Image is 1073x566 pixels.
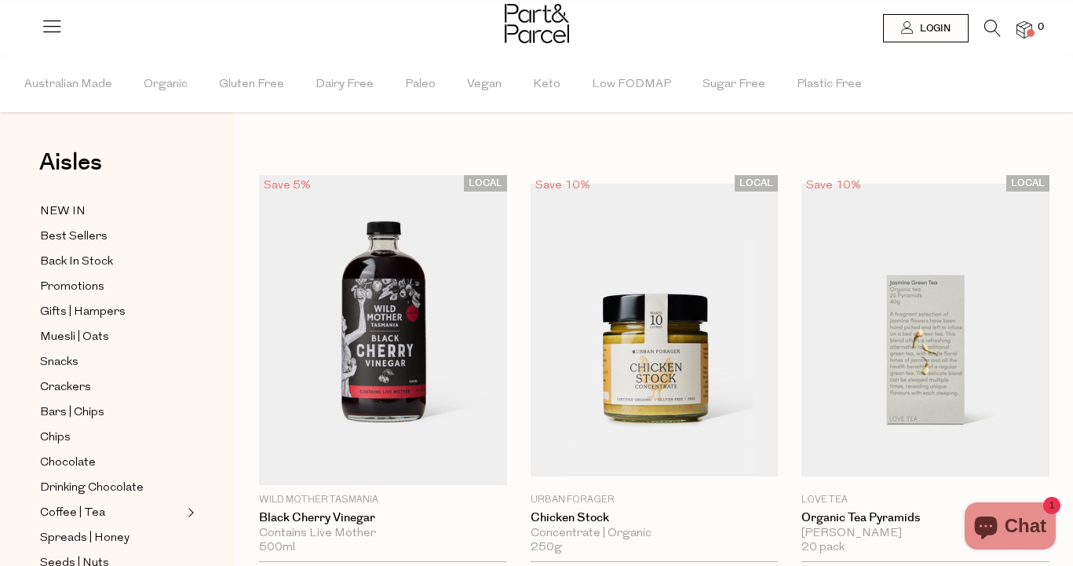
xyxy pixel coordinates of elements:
img: Organic Tea Pyramids [801,184,1049,477]
a: Login [883,14,969,42]
a: NEW IN [40,202,183,221]
a: Gifts | Hampers [40,302,183,322]
span: Organic [144,57,188,112]
span: Promotions [40,278,104,297]
span: 20 pack [801,541,845,555]
a: Spreads | Honey [40,528,183,548]
span: Bars | Chips [40,404,104,422]
a: Drinking Chocolate [40,478,183,498]
span: Aisles [39,145,102,180]
img: Part&Parcel [505,4,569,43]
span: Australian Made [24,57,112,112]
div: Save 5% [259,175,316,196]
a: Chips [40,428,183,447]
span: 250g [531,541,562,555]
p: Wild Mother Tasmania [259,493,507,507]
span: Chocolate [40,454,96,473]
a: Crackers [40,378,183,397]
inbox-online-store-chat: Shopify online store chat [960,502,1060,553]
div: Save 10% [531,175,595,196]
span: Snacks [40,353,78,372]
span: LOCAL [1006,175,1049,192]
a: Chocolate [40,453,183,473]
a: Coffee | Tea [40,503,183,523]
span: Drinking Chocolate [40,479,144,498]
a: Back In Stock [40,252,183,272]
span: Back In Stock [40,253,113,272]
p: Urban Forager [531,493,779,507]
span: Vegan [467,57,502,112]
div: [PERSON_NAME] [801,527,1049,541]
span: Coffee | Tea [40,504,105,523]
span: Muesli | Oats [40,328,109,347]
a: Bars | Chips [40,403,183,422]
span: 0 [1034,20,1048,35]
span: Spreads | Honey [40,529,130,548]
a: Promotions [40,277,183,297]
a: 0 [1016,21,1032,38]
span: Crackers [40,378,91,397]
span: Sugar Free [703,57,765,112]
span: Paleo [405,57,436,112]
span: Chips [40,429,71,447]
p: Love Tea [801,493,1049,507]
a: Aisles [39,151,102,190]
span: Keto [533,57,560,112]
a: Muesli | Oats [40,327,183,347]
div: Contains Live Mother [259,527,507,541]
a: Chicken Stock [531,511,779,525]
span: 500ml [259,541,295,555]
span: Best Sellers [40,228,108,246]
span: Plastic Free [797,57,862,112]
span: Gluten Free [219,57,284,112]
img: Black Cherry Vinegar [259,175,507,485]
span: Dairy Free [316,57,374,112]
div: Save 10% [801,175,866,196]
span: Gifts | Hampers [40,303,126,322]
button: Expand/Collapse Coffee | Tea [184,503,195,522]
a: Snacks [40,352,183,372]
span: Low FODMAP [592,57,671,112]
span: LOCAL [735,175,778,192]
span: LOCAL [464,175,507,192]
span: Login [916,22,951,35]
a: Best Sellers [40,227,183,246]
a: Organic Tea Pyramids [801,511,1049,525]
a: Black Cherry Vinegar [259,511,507,525]
span: NEW IN [40,203,86,221]
div: Concentrate | Organic [531,527,779,541]
img: Chicken Stock [531,184,779,477]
